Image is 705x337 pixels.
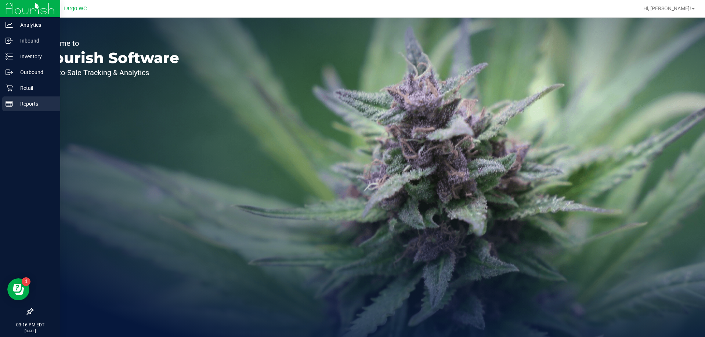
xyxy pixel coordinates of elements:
[40,40,179,47] p: Welcome to
[7,278,29,300] iframe: Resource center
[6,37,13,44] inline-svg: Inbound
[6,53,13,60] inline-svg: Inventory
[13,21,57,29] p: Analytics
[13,36,57,45] p: Inbound
[6,84,13,92] inline-svg: Retail
[13,52,57,61] p: Inventory
[6,100,13,107] inline-svg: Reports
[40,51,179,65] p: Flourish Software
[3,322,57,328] p: 03:16 PM EDT
[13,99,57,108] p: Reports
[22,277,30,286] iframe: Resource center unread badge
[40,69,179,76] p: Seed-to-Sale Tracking & Analytics
[13,68,57,77] p: Outbound
[64,6,87,12] span: Largo WC
[3,328,57,334] p: [DATE]
[13,84,57,92] p: Retail
[6,21,13,29] inline-svg: Analytics
[643,6,691,11] span: Hi, [PERSON_NAME]!
[6,69,13,76] inline-svg: Outbound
